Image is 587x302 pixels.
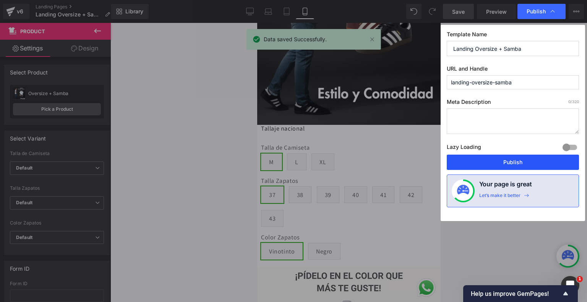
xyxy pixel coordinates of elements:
[12,187,18,203] span: 43
[4,154,180,163] label: Talla Zapatos
[12,131,17,147] span: M
[4,102,180,110] h1: Tallaje nacional
[40,164,46,180] span: 38
[577,276,583,282] span: 1
[4,121,180,130] label: Talla de Camiseta
[4,211,180,220] label: Color Zapatos
[447,99,579,108] label: Meta Description
[471,289,570,298] button: Show survey - Help us improve GemPages!
[447,155,579,170] button: Publish
[12,164,18,180] span: 37
[479,192,521,202] div: Let’s make it better
[457,185,469,197] img: onboarding-status.svg
[479,179,532,192] h4: Your page is great
[59,220,75,236] span: Negro
[471,290,561,297] span: Help us improve GemPages!
[68,164,74,180] span: 39
[12,220,37,236] span: Vinotinto
[159,254,180,275] div: Open WhatsApp chat
[568,99,571,104] span: 0
[568,99,579,104] span: /320
[527,8,546,15] span: Publish
[561,276,579,294] iframe: Intercom live chat
[38,131,41,147] span: L
[447,142,481,155] label: Lazy Loading
[159,254,180,275] a: Send a message via WhatsApp
[447,31,579,41] label: Template Name
[95,164,102,180] span: 40
[151,164,157,180] span: 42
[123,164,129,180] span: 41
[62,131,69,147] span: XL
[447,65,579,75] label: URL and Handle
